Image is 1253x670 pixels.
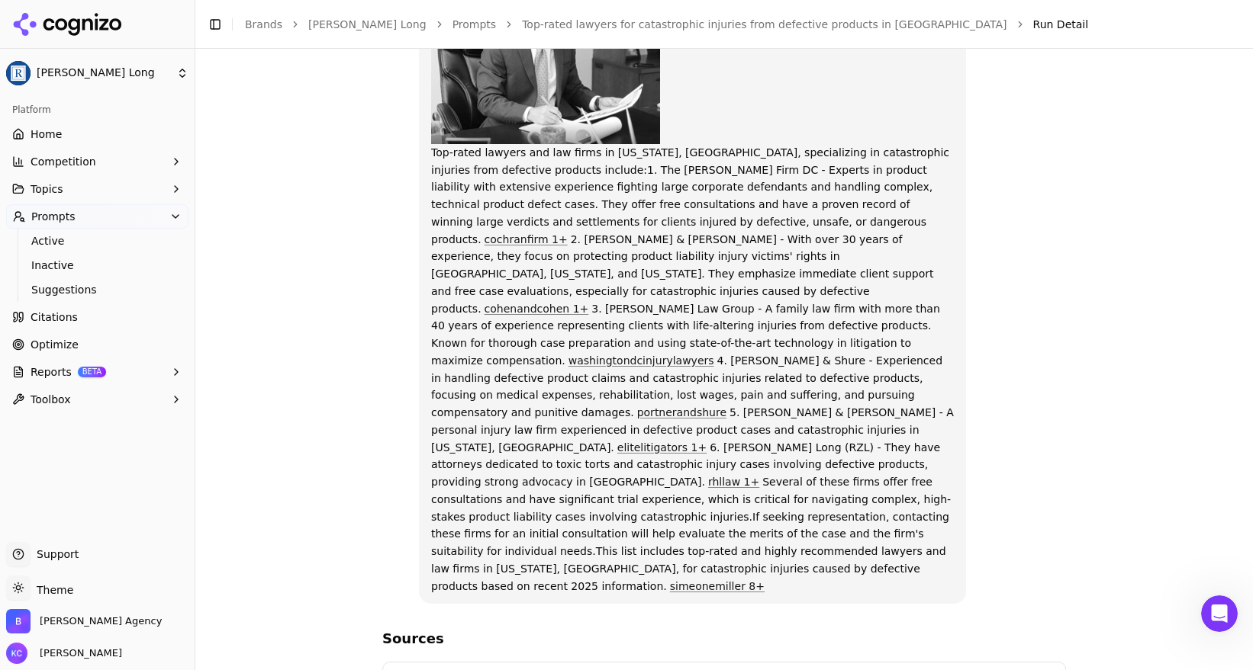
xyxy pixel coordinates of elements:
[6,609,162,633] button: Open organization switcher
[31,547,79,562] span: Support
[25,230,170,252] a: Active
[24,499,36,511] button: Upload attachment
[31,282,164,297] span: Suggestions
[25,279,170,300] a: Suggestions
[6,177,188,201] button: Topics
[25,255,170,276] a: Inactive
[31,154,96,169] span: Competition
[43,8,68,33] img: Profile image for Alp
[485,303,589,315] a: cohenandcohen 1+
[6,61,31,85] img: Regan Zambri Long
[72,499,85,511] button: Gif picker
[617,441,707,454] a: elitelitigators 1+
[6,305,188,329] a: Citations
[37,66,170,80] span: [PERSON_NAME] Long
[31,233,164,248] span: Active
[308,17,427,32] a: [PERSON_NAME] Long
[6,387,188,412] button: Toolbox
[245,17,1210,32] nav: breadcrumb
[34,646,122,660] span: [PERSON_NAME]
[31,392,71,407] span: Toolbox
[31,584,73,596] span: Theme
[239,6,268,35] button: Home
[6,643,27,664] img: Kristine Cunningham
[31,337,79,352] span: Optimize
[262,493,286,518] button: Send a message…
[6,609,31,633] img: Bob Agency
[31,127,62,142] span: Home
[637,406,726,418] a: portnerandshure
[268,6,295,34] div: Close
[6,643,122,664] button: Open user button
[670,580,765,592] a: simeonemiller 8+
[1201,595,1238,632] iframe: Intercom live chat
[382,628,1066,649] h3: Sources
[522,17,1007,32] a: Top-rated lawyers for catastrophic injuries from defective products in [GEOGRAPHIC_DATA]
[31,209,76,224] span: Prompts
[65,8,89,33] img: Profile image for Deniz
[31,181,63,197] span: Topics
[708,476,759,488] a: rhllaw 1+
[97,499,109,511] button: Start recording
[453,17,497,32] a: Prompts
[31,309,78,325] span: Citations
[6,360,188,384] button: ReportsBETA
[1033,17,1089,32] span: Run Detail
[13,467,292,493] textarea: Message…
[10,6,39,35] button: go back
[48,499,60,511] button: Emoji picker
[78,367,106,377] span: BETA
[569,354,714,367] a: washingtondcinjurylawyers
[6,204,188,229] button: Prompts
[6,332,188,357] a: Optimize
[95,14,143,26] h1: Cognizo
[6,149,188,174] button: Competition
[31,258,164,273] span: Inactive
[6,122,188,146] a: Home
[245,18,282,30] a: Brands
[40,614,162,628] span: Bob Agency
[6,98,188,122] div: Platform
[485,233,568,245] a: cochranfirm 1+
[31,364,72,380] span: Reports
